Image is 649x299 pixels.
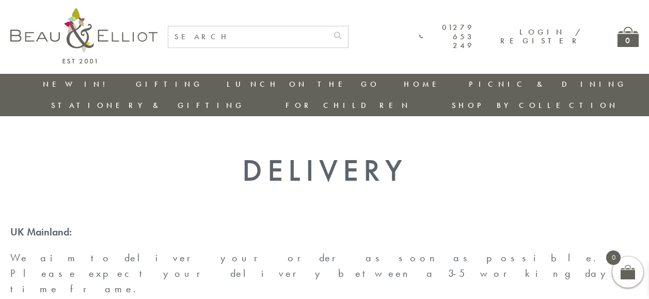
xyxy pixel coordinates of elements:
[51,100,245,111] a: Stationery & Gifting
[286,100,411,111] a: For Children
[168,26,327,48] input: SEARCH
[10,8,157,64] img: logo
[452,100,619,111] a: Shop by collection
[43,79,112,89] a: New in!
[10,250,639,296] p: We aim to deliver your order as soon as possible. Please expect your delivery between a 3-5 worki...
[404,79,445,89] a: Home
[500,27,581,46] a: Login / Register
[419,23,474,50] a: 01279 653 249
[606,250,621,265] span: 0
[10,152,639,188] h1: Delivery
[10,225,72,239] strong: UK Mainland:
[227,79,379,89] a: Lunch On The Go
[136,79,203,89] a: Gifting
[469,79,627,89] a: Picnic & Dining
[618,27,639,47] a: 0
